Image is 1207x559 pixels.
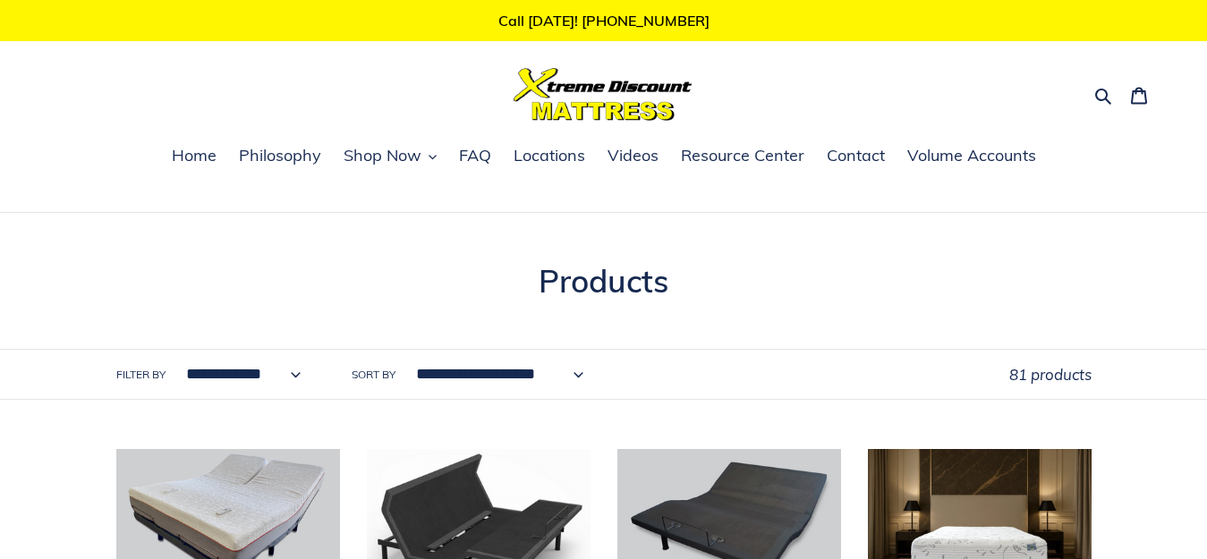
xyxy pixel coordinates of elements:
span: 81 products [1009,365,1092,384]
span: Shop Now [344,145,421,166]
a: Resource Center [672,143,813,170]
span: Locations [514,145,585,166]
button: Shop Now [335,143,446,170]
img: Xtreme Discount Mattress [514,68,693,121]
span: Products [539,261,668,301]
span: Videos [608,145,659,166]
a: Home [163,143,225,170]
label: Filter by [116,367,166,383]
span: FAQ [459,145,491,166]
a: Philosophy [230,143,330,170]
a: FAQ [450,143,500,170]
span: Volume Accounts [907,145,1036,166]
span: Philosophy [239,145,321,166]
label: Sort by [352,367,395,383]
a: Locations [505,143,594,170]
a: Videos [599,143,667,170]
span: Home [172,145,217,166]
span: Resource Center [681,145,804,166]
a: Volume Accounts [898,143,1045,170]
span: Contact [827,145,885,166]
a: Contact [818,143,894,170]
